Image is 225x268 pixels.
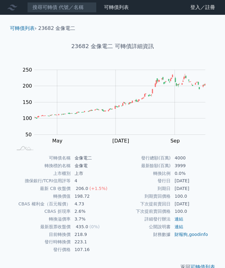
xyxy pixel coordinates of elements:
[113,231,171,238] td: 財務數據
[113,192,171,200] td: 到期賣回價格
[89,224,100,229] span: (0%)
[12,177,71,185] td: 擔保銀行/TCRI信用評等
[171,138,180,144] tspan: Sep
[71,200,113,208] td: 4.73
[10,25,37,32] li: ›
[104,4,129,10] a: 可轉債列表
[19,67,215,156] g: Chart
[12,208,71,215] td: CBAS 折現率
[12,215,71,223] td: 轉換溢價率
[113,154,171,162] td: 發行總額(百萬)
[71,246,113,254] td: 107.16
[12,192,71,200] td: 轉換價值
[27,2,97,13] input: 搜尋可轉債 代號／名稱
[171,177,213,185] td: [DATE]
[171,208,213,215] td: 100.0
[38,25,76,32] li: 23682 金像電二
[12,170,71,177] td: 上市櫃別
[171,200,213,208] td: [DATE]
[171,192,213,200] td: 100.0
[171,154,213,162] td: 4000
[52,138,63,144] tspan: May
[89,186,107,191] span: (+1.5%)
[23,67,32,73] tspan: 250
[113,185,171,192] td: 到期日
[71,192,113,200] td: 198.72
[175,224,183,229] a: 連結
[12,223,71,231] td: 最新股票收盤價
[112,138,129,144] tspan: [DATE]
[175,216,183,221] a: 連結
[175,232,188,237] a: 財報狗
[171,162,213,170] td: 3999
[10,25,35,31] a: 可轉債列表
[23,115,32,121] tspan: 100
[113,208,171,215] td: 下次提前賣回價格
[12,238,71,246] td: 發行時轉換價
[71,238,113,246] td: 223.1
[71,154,113,162] td: 金像電二
[12,162,71,170] td: 轉換標的名稱
[113,215,171,223] td: 詳細發行辦法
[113,162,171,170] td: 最新餘額(百萬)
[12,231,71,238] td: 目前轉換價
[75,185,89,192] div: 206.0
[12,154,71,162] td: 可轉債名稱
[25,132,32,138] tspan: 50
[113,223,171,231] td: 公開說明書
[71,208,113,215] td: 2.6%
[12,200,71,208] td: CBAS 權利金（百元報價）
[71,177,113,185] td: 4
[12,185,71,192] td: 最新 CB 收盤價
[185,2,220,12] a: 登入／註冊
[189,232,208,237] a: goodinfo
[12,246,71,254] td: 發行價格
[71,162,113,170] td: 金像電
[23,83,32,89] tspan: 200
[113,170,171,177] td: 轉換比例
[71,215,113,223] td: 3.7%
[75,223,89,230] div: 435.0
[23,99,32,105] tspan: 150
[171,170,213,177] td: 0.0%
[71,170,113,177] td: 上市
[171,185,213,192] td: [DATE]
[113,177,171,185] td: 發行日
[71,231,113,238] td: 218.9
[5,42,220,51] h1: 23682 金像電二 可轉債詳細資訊
[113,200,171,208] td: 下次提前賣回日
[171,231,213,238] td: ,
